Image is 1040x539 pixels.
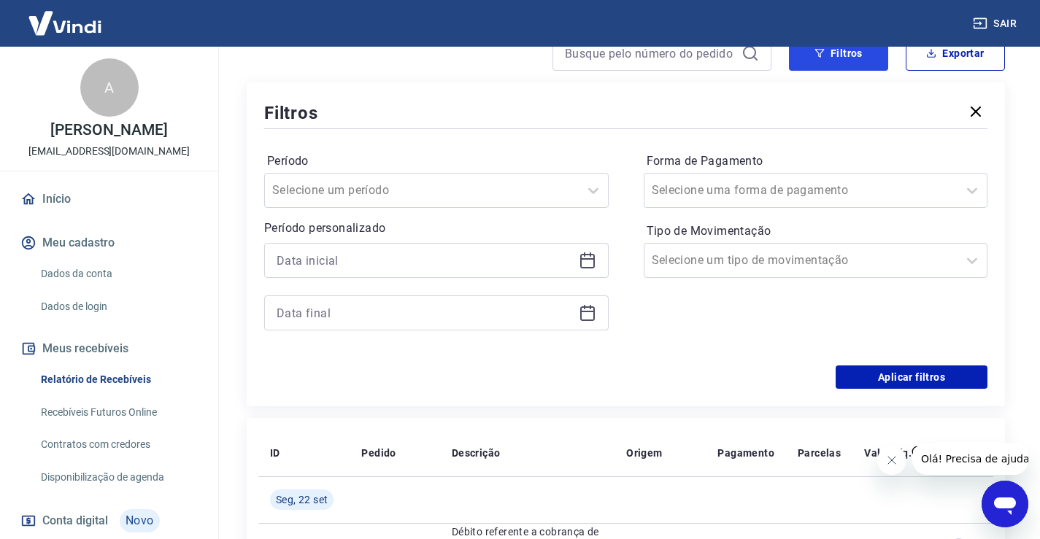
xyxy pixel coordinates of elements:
a: Disponibilização de agenda [35,462,201,492]
iframe: Botão para abrir a janela de mensagens [982,481,1028,527]
label: Período [267,152,606,170]
p: [PERSON_NAME] [50,123,167,138]
span: Olá! Precisa de ajuda? [9,10,123,22]
p: Pagamento [717,446,774,460]
a: Início [18,183,201,215]
input: Busque pelo número do pedido [565,42,736,64]
button: Sair [970,10,1022,37]
label: Tipo de Movimentação [647,222,985,240]
input: Data inicial [277,249,573,271]
input: Data final [277,302,573,324]
a: Recebíveis Futuros Online [35,398,201,427]
button: Exportar [906,36,1005,71]
span: Seg, 22 set [276,492,328,507]
a: Dados de login [35,292,201,322]
p: Descrição [452,446,501,460]
p: [EMAIL_ADDRESS][DOMAIN_NAME] [28,144,190,159]
iframe: Fechar mensagem [877,446,906,475]
a: Conta digitalNovo [18,503,201,538]
span: Novo [120,509,160,532]
p: Valor Líq. [864,446,912,460]
p: Origem [626,446,662,460]
img: Vindi [18,1,112,45]
button: Filtros [789,36,888,71]
p: Pedido [361,446,396,460]
button: Aplicar filtros [836,365,987,389]
h5: Filtros [264,101,318,125]
span: Conta digital [42,511,108,531]
button: Meus recebíveis [18,333,201,365]
a: Contratos com credores [35,430,201,459]
p: ID [270,446,280,460]
div: A [80,58,139,117]
button: Meu cadastro [18,227,201,259]
a: Dados da conta [35,259,201,289]
label: Forma de Pagamento [647,152,985,170]
p: Parcelas [798,446,841,460]
a: Relatório de Recebíveis [35,365,201,395]
p: Período personalizado [264,220,609,237]
iframe: Mensagem da empresa [912,443,1028,475]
